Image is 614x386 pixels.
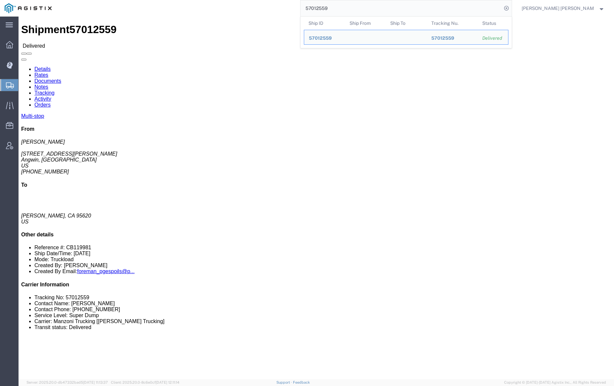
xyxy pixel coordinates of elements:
span: [DATE] 11:13:37 [83,380,108,384]
th: Ship To [386,17,427,30]
table: Search Results [304,17,512,48]
span: Client: 2025.20.0-8c6e0cf [111,380,179,384]
span: 57012559 [431,35,454,41]
th: Ship From [345,17,386,30]
a: Support [276,380,293,384]
input: Search for shipment number, reference number [301,0,502,16]
th: Ship ID [304,17,345,30]
iframe: FS Legacy Container [19,17,614,379]
img: logo [5,3,52,13]
span: Kayte Bray Dogali [522,5,594,12]
th: Tracking Nu. [427,17,478,30]
span: Server: 2025.20.0-db47332bad5 [26,380,108,384]
span: [DATE] 12:11:14 [156,380,179,384]
div: 57012559 [309,35,340,42]
th: Status [478,17,508,30]
span: 57012559 [309,35,332,41]
span: Copyright © [DATE]-[DATE] Agistix Inc., All Rights Reserved [504,380,606,385]
button: [PERSON_NAME] [PERSON_NAME] [521,4,605,12]
div: 57012559 [431,35,473,42]
div: Delivered [482,35,503,42]
a: Feedback [293,380,310,384]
